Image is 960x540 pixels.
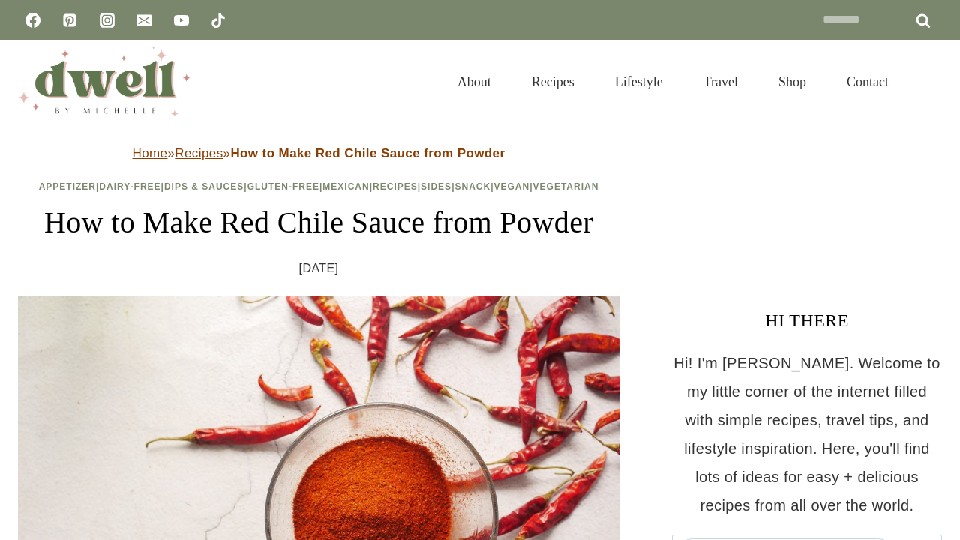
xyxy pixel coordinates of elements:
[18,47,190,116] img: DWELL by michelle
[494,181,530,192] a: Vegan
[175,146,223,160] a: Recipes
[421,181,451,192] a: Sides
[18,200,619,245] h1: How to Make Red Chile Sauce from Powder
[18,5,48,35] a: Facebook
[683,55,758,108] a: Travel
[230,146,505,160] strong: How to Make Red Chile Sauce from Powder
[164,181,244,192] a: Dips & Sauces
[758,55,826,108] a: Shop
[454,181,490,192] a: Snack
[595,55,683,108] a: Lifestyle
[39,181,599,192] span: | | | | | | | | |
[437,55,511,108] a: About
[511,55,595,108] a: Recipes
[247,181,319,192] a: Gluten-Free
[672,307,942,334] h3: HI THERE
[129,5,159,35] a: Email
[299,257,339,280] time: [DATE]
[916,69,942,94] button: View Search Form
[99,181,160,192] a: Dairy-Free
[166,5,196,35] a: YouTube
[55,5,85,35] a: Pinterest
[672,349,942,520] p: Hi! I'm [PERSON_NAME]. Welcome to my little corner of the internet filled with simple recipes, tr...
[322,181,369,192] a: Mexican
[437,55,909,108] nav: Primary Navigation
[826,55,909,108] a: Contact
[133,146,168,160] a: Home
[203,5,233,35] a: TikTok
[39,181,96,192] a: Appetizer
[373,181,418,192] a: Recipes
[533,181,599,192] a: Vegetarian
[92,5,122,35] a: Instagram
[133,146,505,160] span: » »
